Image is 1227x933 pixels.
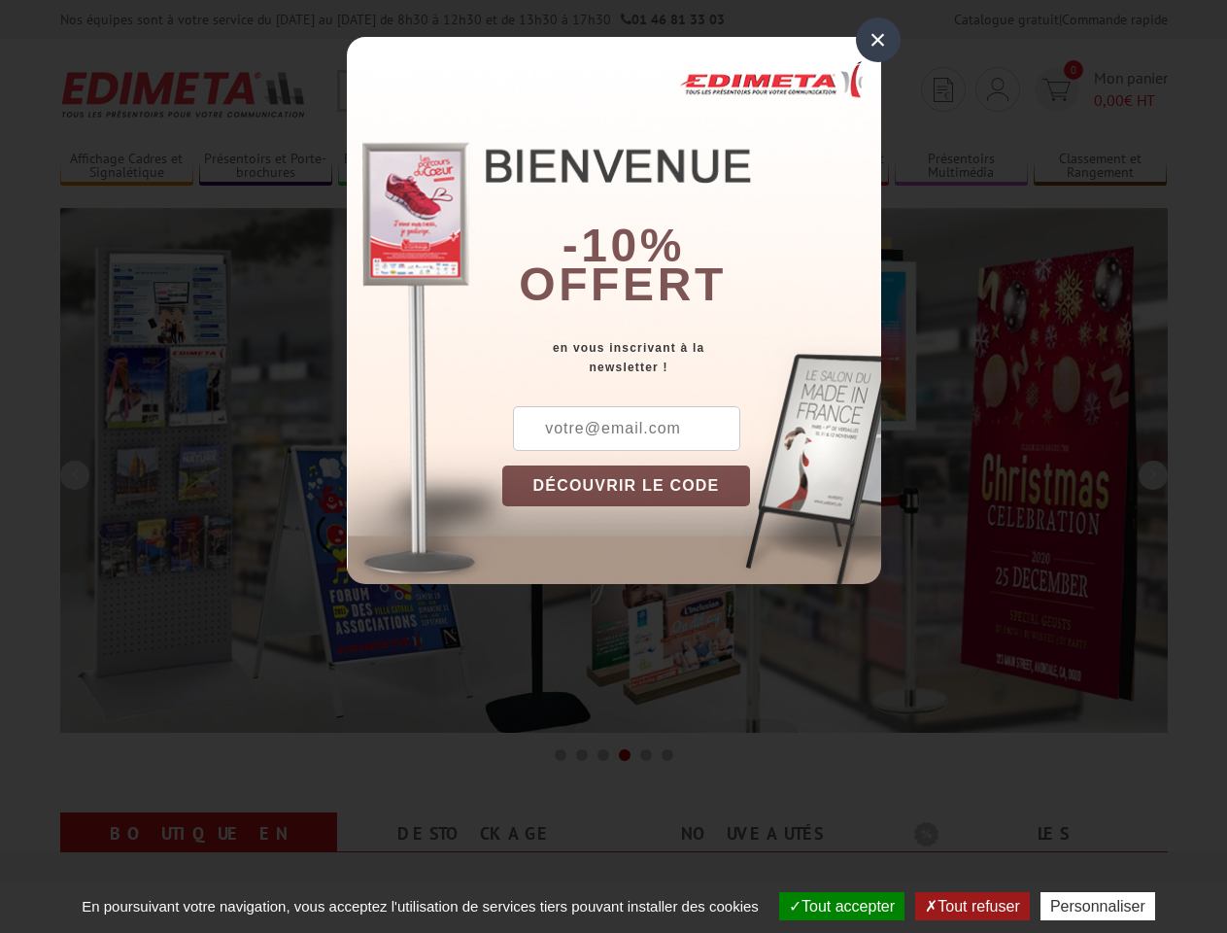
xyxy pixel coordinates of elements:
button: Personnaliser (fenêtre modale) [1040,892,1155,920]
button: Tout accepter [779,892,904,920]
button: Tout refuser [915,892,1029,920]
font: offert [519,259,727,310]
b: -10% [562,220,685,271]
button: DÉCOUVRIR LE CODE [502,466,751,506]
span: En poursuivant votre navigation, vous acceptez l'utilisation de services tiers pouvant installer ... [72,898,768,915]
input: votre@email.com [513,406,740,451]
div: en vous inscrivant à la newsletter ! [502,338,881,377]
div: × [856,17,901,62]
